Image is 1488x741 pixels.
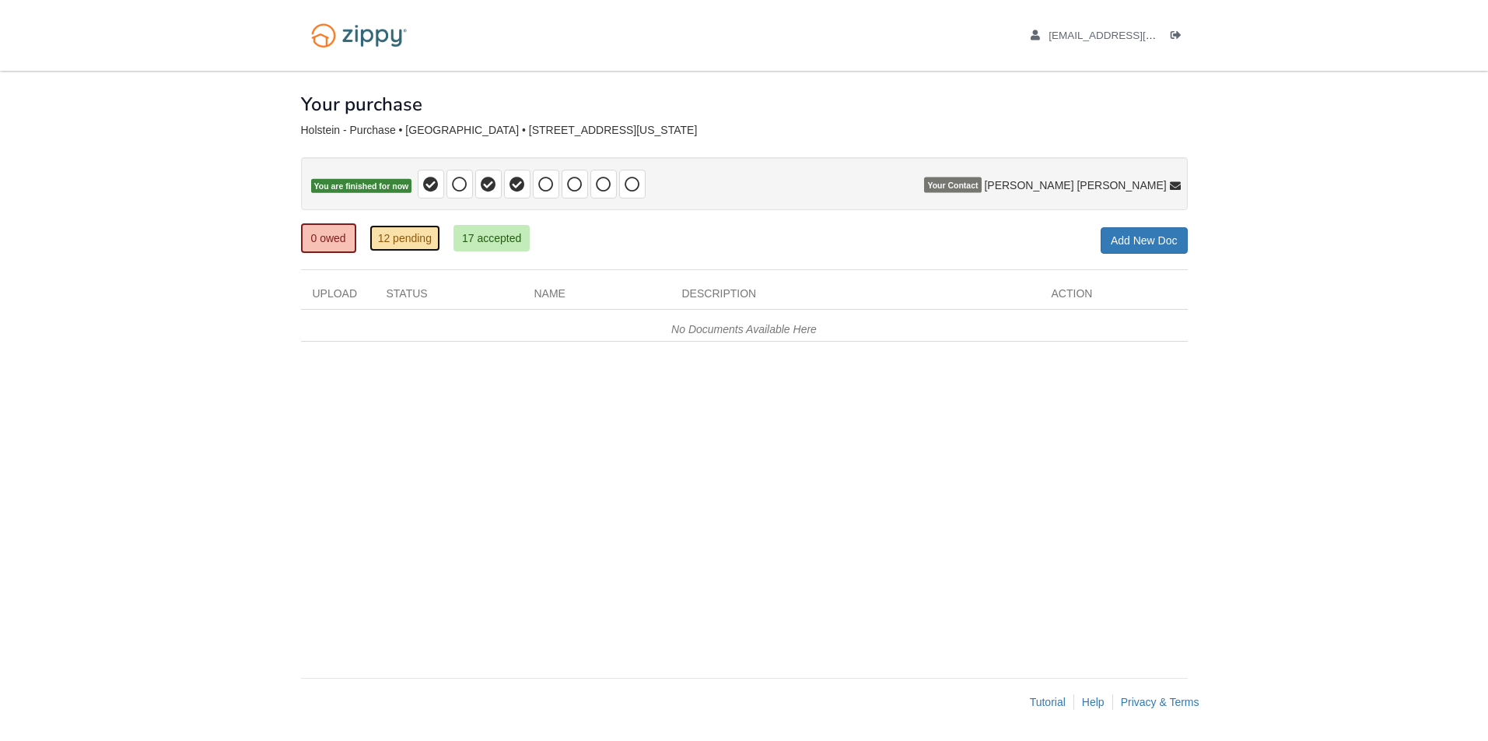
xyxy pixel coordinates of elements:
a: 17 accepted [453,225,530,251]
a: 12 pending [369,225,440,251]
a: Add New Doc [1101,227,1188,254]
em: No Documents Available Here [671,323,817,335]
span: You are finished for now [311,179,412,194]
div: Holstein - Purchase • [GEOGRAPHIC_DATA] • [STREET_ADDRESS][US_STATE] [301,124,1188,137]
div: Action [1040,286,1188,309]
img: Logo [301,16,417,55]
div: Upload [301,286,375,309]
a: Privacy & Terms [1121,696,1199,708]
a: 0 owed [301,223,356,253]
div: Name [523,286,670,309]
span: kaylaholstein016@gmail.com [1049,30,1227,41]
a: edit profile [1031,30,1227,45]
a: Tutorial [1030,696,1066,708]
a: Help [1082,696,1105,708]
span: [PERSON_NAME] [PERSON_NAME] [984,177,1166,193]
div: Status [375,286,523,309]
div: Description [670,286,1040,309]
a: Log out [1171,30,1188,45]
span: Your Contact [924,177,981,193]
h1: Your purchase [301,94,422,114]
